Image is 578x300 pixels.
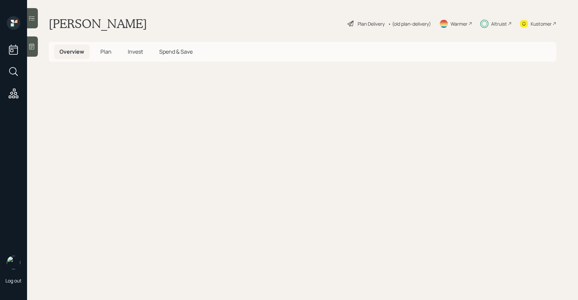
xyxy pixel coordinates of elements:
div: Plan Delivery [358,20,385,27]
img: sami-boghos-headshot.png [7,256,20,269]
h1: [PERSON_NAME] [49,16,147,31]
div: Altruist [491,20,507,27]
span: Spend & Save [159,48,193,55]
div: Warmer [451,20,467,27]
div: Log out [5,277,22,284]
span: Invest [128,48,143,55]
div: • (old plan-delivery) [388,20,431,27]
span: Plan [100,48,112,55]
div: Kustomer [531,20,552,27]
span: Overview [59,48,84,55]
